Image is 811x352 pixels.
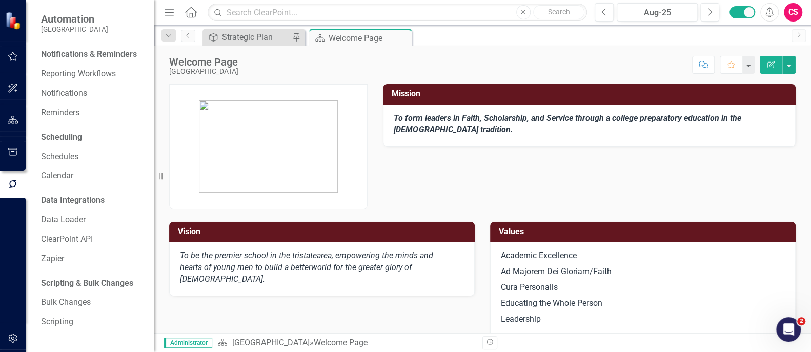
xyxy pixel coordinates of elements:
[620,7,694,19] div: Aug-25
[501,250,785,264] p: Academic Excellence
[776,317,801,342] iframe: Intercom live chat
[392,89,790,98] h3: Mission
[41,297,144,308] a: Bulk Changes
[164,338,212,348] span: Administrator
[41,316,144,328] a: Scripting
[41,25,108,33] small: [GEOGRAPHIC_DATA]
[501,312,785,327] p: Leadership
[548,8,570,16] span: Search
[5,11,23,29] img: ClearPoint Strategy
[317,251,433,260] em: area, empowering the minds and
[180,262,412,284] em: world for the greater glory of [DEMOGRAPHIC_DATA].
[217,337,475,349] div: »
[205,31,290,44] a: Strategic Plan
[501,296,785,312] p: Educating the Whole Person
[533,5,584,19] button: Search
[41,278,133,289] div: Scripting & Bulk Changes
[232,338,309,347] a: [GEOGRAPHIC_DATA]
[501,264,785,280] p: Ad Majorem Dei Gloriam/Faith
[169,68,238,75] div: [GEOGRAPHIC_DATA]
[169,56,238,68] div: Welcome Page
[41,195,105,206] div: Data Integrations
[41,170,144,182] a: Calendar
[222,31,290,44] div: Strategic Plan
[41,151,144,163] a: Schedules
[394,113,741,135] strong: To form leaders in Faith, Scholarship, and Service through a college preparatory education in the...
[41,107,144,119] a: Reminders
[178,227,470,236] h3: Vision
[797,317,805,325] span: 2
[313,338,367,347] div: Welcome Page
[180,251,317,260] em: To be the premier school in the tristate
[784,3,802,22] button: CS
[41,234,144,245] a: ClearPoint API
[499,227,790,236] h3: Values
[41,68,144,80] a: Reporting Workflows
[41,13,108,25] span: Automation
[329,32,409,45] div: Welcome Page
[41,49,137,60] div: Notifications & Reminders
[208,4,587,22] input: Search ClearPoint...
[180,262,311,272] em: hearts of young men to build a better
[41,214,144,226] a: Data Loader
[41,132,82,143] div: Scheduling
[41,253,144,265] a: Zapier
[41,88,144,99] a: Notifications
[617,3,698,22] button: Aug-25
[501,280,785,296] p: Cura Personalis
